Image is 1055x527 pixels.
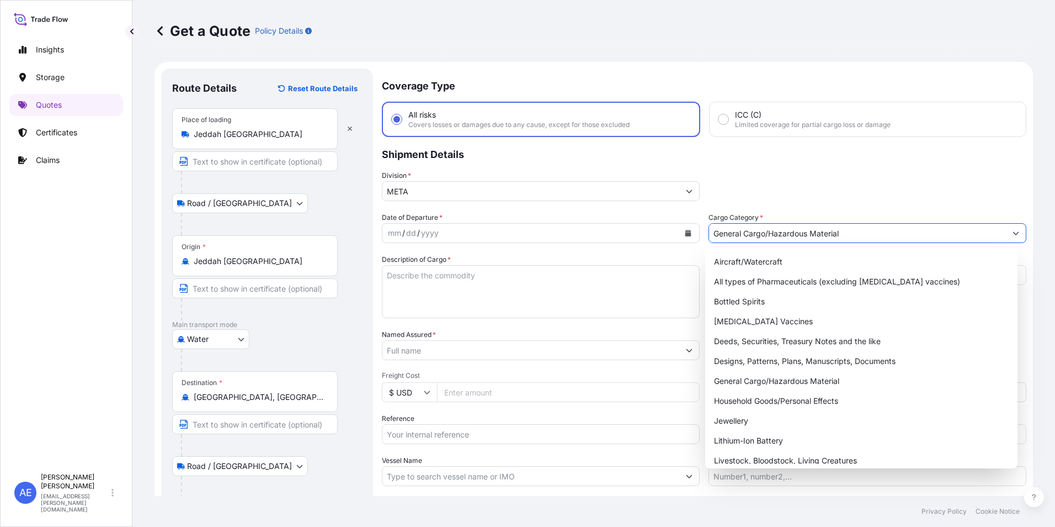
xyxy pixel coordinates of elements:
input: Type to search vessel name or IMO [382,466,679,486]
button: Select transport [172,193,308,213]
div: General Cargo/Hazardous Material [710,371,1014,391]
div: Place of loading [182,115,231,124]
input: Select a commodity type [709,223,1006,243]
div: Destination [182,378,222,387]
input: Destination [194,392,324,403]
div: Livestock, Bloodstock, Living Creatures [710,451,1014,471]
label: Division [382,170,411,181]
span: Road / [GEOGRAPHIC_DATA] [187,198,292,209]
div: All types of Pharmaceuticals (excluding [MEDICAL_DATA] vaccines) [710,272,1014,292]
span: AE [19,487,32,498]
input: Enter amount [437,382,700,402]
div: Jewellery [710,411,1014,431]
input: Text to appear on certificate [172,151,338,171]
input: Your internal reference [382,424,700,444]
button: Calendar [679,224,697,242]
p: Policy Details [255,25,303,36]
span: Road / [GEOGRAPHIC_DATA] [187,461,292,472]
p: Get a Quote [154,22,251,40]
div: year, [420,226,440,240]
button: Show suggestions [679,340,699,360]
div: Bottled Spirits [710,292,1014,312]
span: Freight Cost [382,371,700,380]
p: Storage [36,72,65,83]
button: Show suggestions [679,466,699,486]
div: Designs, Patterns, Plans, Manuscripts, Documents [710,351,1014,371]
p: [EMAIL_ADDRESS][PERSON_NAME][DOMAIN_NAME] [41,493,109,513]
div: Origin [182,243,206,251]
input: Text to appear on certificate [172,414,338,434]
label: Cargo Category [708,212,763,223]
label: Description of Cargo [382,254,451,265]
span: Limited coverage for partial cargo loss or damage [735,120,891,129]
div: Lithium-Ion Battery [710,431,1014,451]
span: ICC (C) [735,109,761,120]
div: [MEDICAL_DATA] Vaccines [710,312,1014,331]
button: Show suggestions [1006,223,1026,243]
button: Show suggestions [679,181,699,201]
p: Quotes [36,99,62,110]
p: Route Details [172,82,237,95]
span: All risks [408,109,436,120]
div: Household Goods/Personal Effects [710,391,1014,411]
p: Privacy Policy [921,507,967,516]
p: Certificates [36,127,77,138]
input: Text to appear on certificate [172,278,338,298]
input: Number1, number2,... [708,466,1026,486]
input: Origin [194,256,324,267]
p: Main transport mode [172,320,362,329]
p: Reset Route Details [288,83,358,94]
div: / [417,226,420,240]
div: month, [387,226,402,240]
p: Cookie Notice [976,507,1020,516]
div: Deeds, Securities, Treasury Notes and the like [710,331,1014,351]
div: / [402,226,405,240]
p: Claims [36,155,60,166]
label: Named Assured [382,329,436,340]
button: Select transport [172,456,308,476]
span: Date of Departure [382,212,443,223]
p: Insights [36,44,64,55]
button: Select transport [172,329,249,349]
input: Place of loading [194,129,324,140]
p: Coverage Type [382,68,1026,102]
label: Reference [382,413,414,424]
p: [PERSON_NAME] [PERSON_NAME] [41,473,109,491]
div: Aircraft/Watercraft [710,252,1014,272]
span: Covers losses or damages due to any cause, except for those excluded [408,120,630,129]
input: Full name [382,340,679,360]
label: Vessel Name [382,455,422,466]
div: day, [405,226,417,240]
span: Water [187,334,209,345]
input: Type to search division [382,181,679,201]
p: Shipment Details [382,137,1026,170]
